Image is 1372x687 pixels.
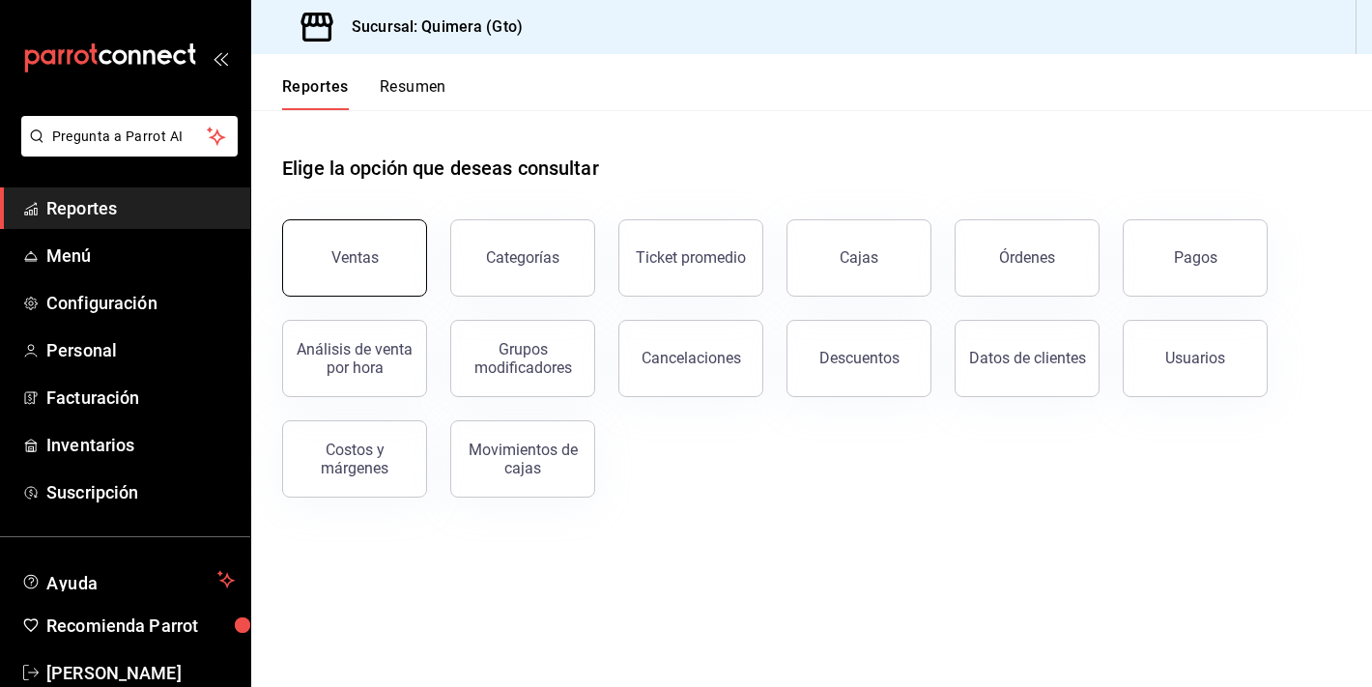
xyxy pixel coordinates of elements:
div: Movimientos de cajas [463,441,583,477]
span: [PERSON_NAME] [46,660,235,686]
div: Pagos [1174,248,1217,267]
div: Categorías [486,248,559,267]
h3: Sucursal: Quimera (Gto) [336,15,523,39]
div: Ticket promedio [636,248,746,267]
span: Recomienda Parrot [46,613,235,639]
button: Descuentos [786,320,931,397]
button: Reportes [282,77,349,110]
span: Personal [46,337,235,363]
button: Movimientos de cajas [450,420,595,498]
button: Análisis de venta por hora [282,320,427,397]
div: Cajas [840,248,878,267]
div: Análisis de venta por hora [295,340,414,377]
button: Costos y márgenes [282,420,427,498]
div: Descuentos [819,349,900,367]
button: open_drawer_menu [213,50,228,66]
h1: Elige la opción que deseas consultar [282,154,599,183]
button: Grupos modificadores [450,320,595,397]
button: Resumen [380,77,446,110]
span: Inventarios [46,432,235,458]
button: Pagos [1123,219,1268,297]
span: Configuración [46,290,235,316]
button: Usuarios [1123,320,1268,397]
button: Categorías [450,219,595,297]
span: Ayuda [46,568,210,591]
span: Facturación [46,385,235,411]
span: Suscripción [46,479,235,505]
div: Datos de clientes [969,349,1086,367]
a: Pregunta a Parrot AI [14,140,238,160]
div: Órdenes [999,248,1055,267]
div: Grupos modificadores [463,340,583,377]
button: Datos de clientes [955,320,1100,397]
button: Cajas [786,219,931,297]
div: Cancelaciones [642,349,741,367]
div: Usuarios [1165,349,1225,367]
span: Menú [46,243,235,269]
div: Ventas [331,248,379,267]
div: navigation tabs [282,77,446,110]
button: Pregunta a Parrot AI [21,116,238,157]
button: Ventas [282,219,427,297]
div: Costos y márgenes [295,441,414,477]
button: Órdenes [955,219,1100,297]
button: Ticket promedio [618,219,763,297]
span: Reportes [46,195,235,221]
button: Cancelaciones [618,320,763,397]
span: Pregunta a Parrot AI [52,127,208,147]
